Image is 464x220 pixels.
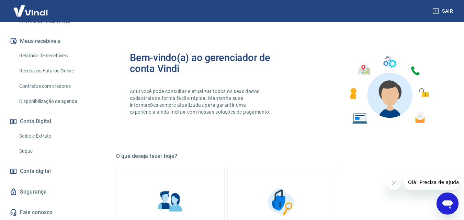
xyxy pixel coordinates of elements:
[8,184,94,199] a: Segurança
[20,166,51,176] span: Conta digital
[16,94,94,108] a: Disponibilização de agenda
[4,5,58,10] span: Olá! Precisa de ajuda?
[16,64,94,78] a: Recebíveis Futuros Online
[8,164,94,179] a: Conta digital
[344,52,434,128] img: Imagem de um avatar masculino com diversos icones exemplificando as funcionalidades do gerenciado...
[264,185,299,219] img: Segurança
[8,0,53,21] img: Vindi
[116,153,448,160] h5: O que deseja fazer hoje?
[387,176,401,190] iframe: Fechar mensagem
[16,79,94,93] a: Contratos com credores
[431,5,456,18] button: Sair
[8,34,94,49] button: Meus recebíveis
[153,185,188,219] img: Informações pessoais
[130,88,272,115] p: Aqui você pode consultar e atualizar todos os seus dados cadastrais de forma fácil e rápida. Mant...
[16,129,94,143] a: Saldo e Extrato
[437,193,459,215] iframe: Botão para abrir a janela de mensagens
[16,144,94,158] a: Saque
[8,205,94,220] a: Fale conosco
[8,114,94,129] button: Conta Digital
[404,175,459,190] iframe: Mensagem da empresa
[130,52,282,74] h2: Bem-vindo(a) ao gerenciador de conta Vindi
[16,49,94,63] a: Relatório de Recebíveis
